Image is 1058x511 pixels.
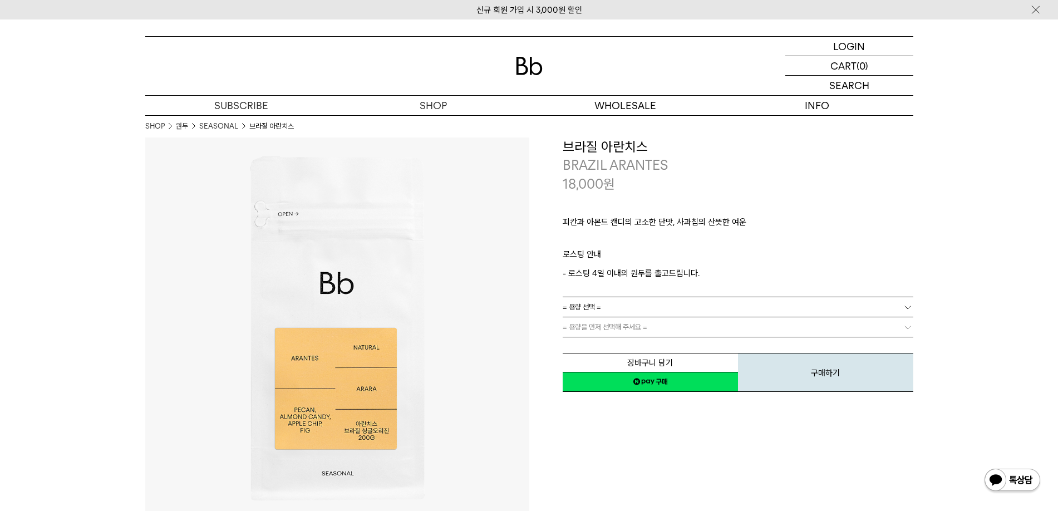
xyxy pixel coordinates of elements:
[563,234,913,248] p: ㅤ
[785,37,913,56] a: LOGIN
[563,353,738,372] button: 장바구니 담기
[738,353,913,392] button: 구매하기
[563,175,615,194] p: 18,000
[199,121,238,132] a: SEASONAL
[563,372,738,392] a: 새창
[833,37,865,56] p: LOGIN
[563,215,913,234] p: 피칸과 아몬드 캔디의 고소한 단맛, 사과칩의 산뜻한 여운
[249,121,294,132] li: 브라질 아란치스
[829,76,869,95] p: SEARCH
[603,176,615,192] span: 원
[337,96,529,115] a: SHOP
[145,96,337,115] a: SUBSCRIBE
[785,56,913,76] a: CART (0)
[563,297,601,317] span: = 용량 선택 =
[476,5,582,15] a: 신규 회원 가입 시 3,000원 할인
[563,137,913,156] h3: 브라질 아란치스
[563,156,913,175] p: BRAZIL ARANTES
[516,57,543,75] img: 로고
[563,248,913,267] p: 로스팅 안내
[857,56,868,75] p: (0)
[529,96,721,115] p: WHOLESALE
[176,121,188,132] a: 원두
[983,468,1041,494] img: 카카오톡 채널 1:1 채팅 버튼
[721,96,913,115] p: INFO
[563,267,913,280] p: - 로스팅 4일 이내의 원두를 출고드립니다.
[563,317,647,337] span: = 용량을 먼저 선택해 주세요 =
[145,121,165,132] a: SHOP
[830,56,857,75] p: CART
